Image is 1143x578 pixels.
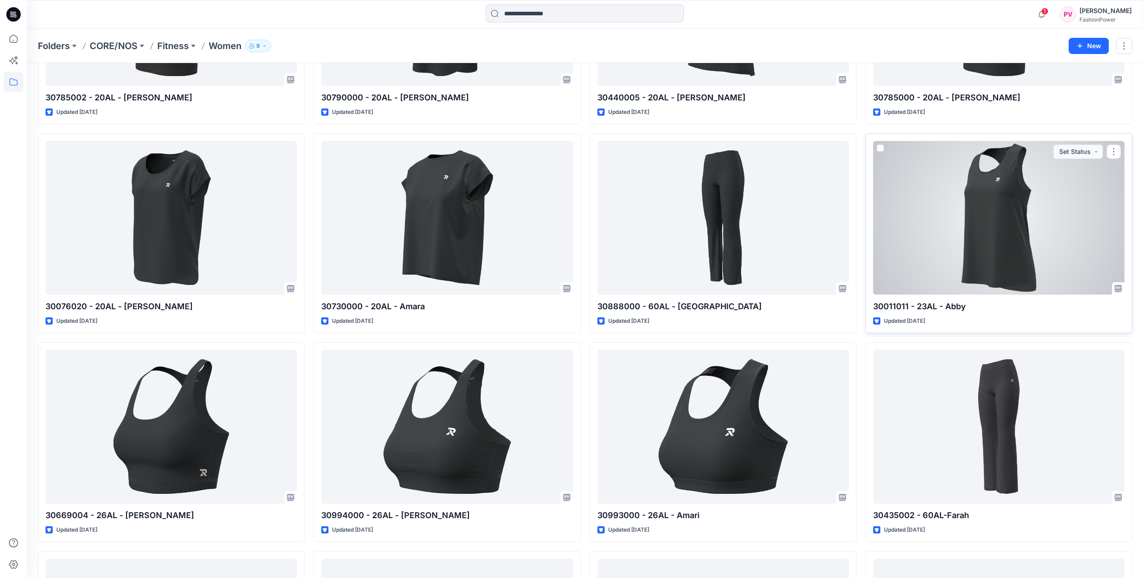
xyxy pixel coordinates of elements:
[56,108,97,117] p: Updated [DATE]
[157,40,189,52] a: Fitness
[884,316,925,326] p: Updated [DATE]
[884,108,925,117] p: Updated [DATE]
[46,509,297,522] p: 30669004 - 26AL - [PERSON_NAME]
[1069,38,1109,54] button: New
[46,91,297,104] p: 30785002 - 20AL - [PERSON_NAME]
[1079,5,1132,16] div: [PERSON_NAME]
[1079,16,1132,23] div: FashionPower
[321,91,573,104] p: 30790000 - 20AL - [PERSON_NAME]
[332,525,373,535] p: Updated [DATE]
[90,40,137,52] a: CORE/NOS
[332,108,373,117] p: Updated [DATE]
[56,316,97,326] p: Updated [DATE]
[321,350,573,503] a: 30994000 - 26AL - Ariel
[46,141,297,294] a: 30076020 - 20AL - Alice
[873,141,1125,294] a: 30011011 - 23AL - Abby
[1060,6,1076,23] div: PV
[873,300,1125,313] p: 30011011 - 23AL - Abby
[873,509,1125,522] p: 30435002 - 60AL-Farah
[1041,8,1048,15] span: 1
[597,300,849,313] p: 30888000 - 60AL - [GEOGRAPHIC_DATA]
[873,91,1125,104] p: 30785000 - 20AL - [PERSON_NAME]
[884,525,925,535] p: Updated [DATE]
[321,509,573,522] p: 30994000 - 26AL - [PERSON_NAME]
[608,108,649,117] p: Updated [DATE]
[597,350,849,503] a: 30993000 - 26AL - Amari
[321,300,573,313] p: 30730000 - 20AL - Amara
[209,40,241,52] p: Women
[38,40,70,52] a: Folders
[608,525,649,535] p: Updated [DATE]
[608,316,649,326] p: Updated [DATE]
[597,91,849,104] p: 30440005 - 20AL - [PERSON_NAME]
[873,350,1125,503] a: 30435002 - 60AL-Farah
[332,316,373,326] p: Updated [DATE]
[245,40,271,52] button: 9
[46,300,297,313] p: 30076020 - 20AL - [PERSON_NAME]
[56,525,97,535] p: Updated [DATE]
[321,141,573,294] a: 30730000 - 20AL - Amara
[46,350,297,503] a: 30669004 - 26AL - Ann
[597,509,849,522] p: 30993000 - 26AL - Amari
[597,141,849,294] a: 30888000 - 60AL - Alora
[256,41,260,51] p: 9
